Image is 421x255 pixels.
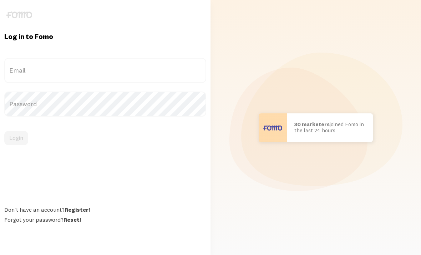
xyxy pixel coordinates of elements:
label: Email [4,58,206,83]
img: User avatar [259,113,287,142]
div: Don't have an account? [4,206,206,213]
label: Password [4,92,206,117]
h1: Log in to Fomo [4,32,206,41]
div: Forgot your password? [4,216,206,223]
p: joined Fomo in the last 24 hours [294,122,366,133]
a: Register! [65,206,90,213]
a: Reset! [64,216,81,223]
b: 30 marketers [294,121,330,128]
img: fomo-logo-gray-b99e0e8ada9f9040e2984d0d95b3b12da0074ffd48d1e5cb62ac37fc77b0b268.svg [6,11,32,18]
